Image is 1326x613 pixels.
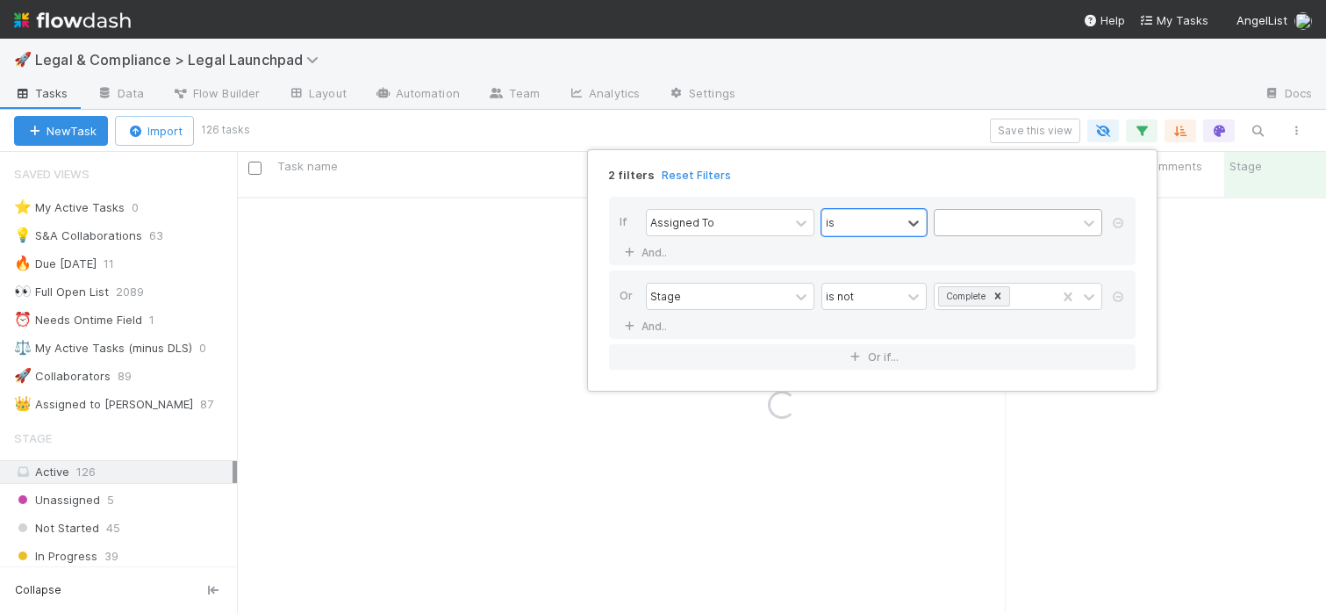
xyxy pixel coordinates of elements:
div: Stage [650,288,681,304]
div: Complete [941,287,988,306]
a: And.. [620,240,675,265]
a: Reset Filters [662,168,731,183]
span: 2 filters [608,168,655,183]
div: If [620,209,646,240]
div: is [826,214,835,230]
button: Or if... [609,344,1136,370]
div: is not [826,288,854,304]
div: Or [620,283,646,314]
a: And.. [620,314,675,339]
div: Assigned To [650,214,714,230]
